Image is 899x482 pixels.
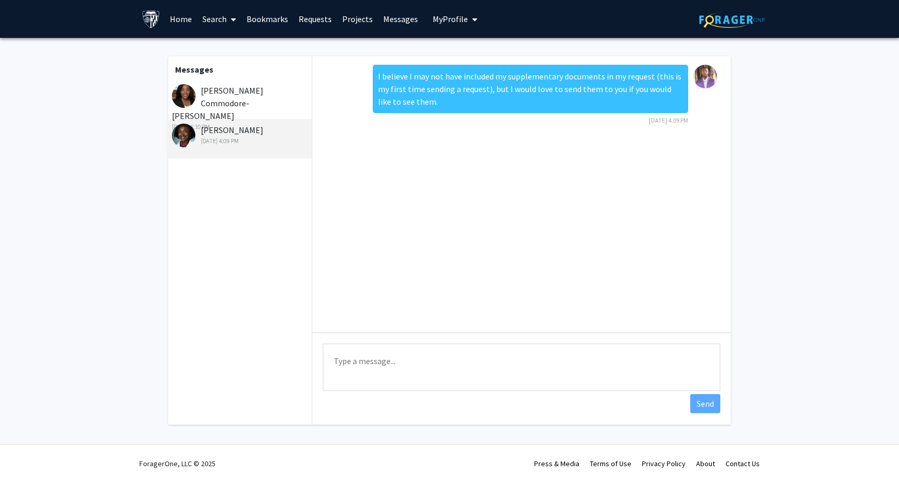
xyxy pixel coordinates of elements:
[172,122,309,132] div: [DATE] 4:10 PM
[378,1,423,37] a: Messages
[323,344,720,391] textarea: Message
[172,136,309,146] div: [DATE] 4:09 PM
[172,84,196,108] img: Yvonne Commodore-Mensah
[337,1,378,37] a: Projects
[142,10,160,28] img: Johns Hopkins University Logo
[726,459,760,468] a: Contact Us
[197,1,241,37] a: Search
[649,116,688,124] span: [DATE] 4:09 PM
[172,124,309,146] div: [PERSON_NAME]
[8,435,45,474] iframe: Chat
[699,12,765,28] img: ForagerOne Logo
[433,14,468,24] span: My Profile
[175,64,213,75] b: Messages
[696,459,715,468] a: About
[642,459,686,468] a: Privacy Policy
[534,459,579,468] a: Press & Media
[241,1,293,37] a: Bookmarks
[172,84,309,132] div: [PERSON_NAME] Commodore-[PERSON_NAME]
[693,65,717,88] img: Justice Lawrence
[293,1,337,37] a: Requests
[165,1,197,37] a: Home
[139,445,216,482] div: ForagerOne, LLC © 2025
[172,124,196,147] img: Oluwakemi Badaki-Makun
[590,459,631,468] a: Terms of Use
[373,65,688,113] div: I believe I may not have included my supplementary documents in my request (this is my first time...
[690,394,720,413] button: Send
